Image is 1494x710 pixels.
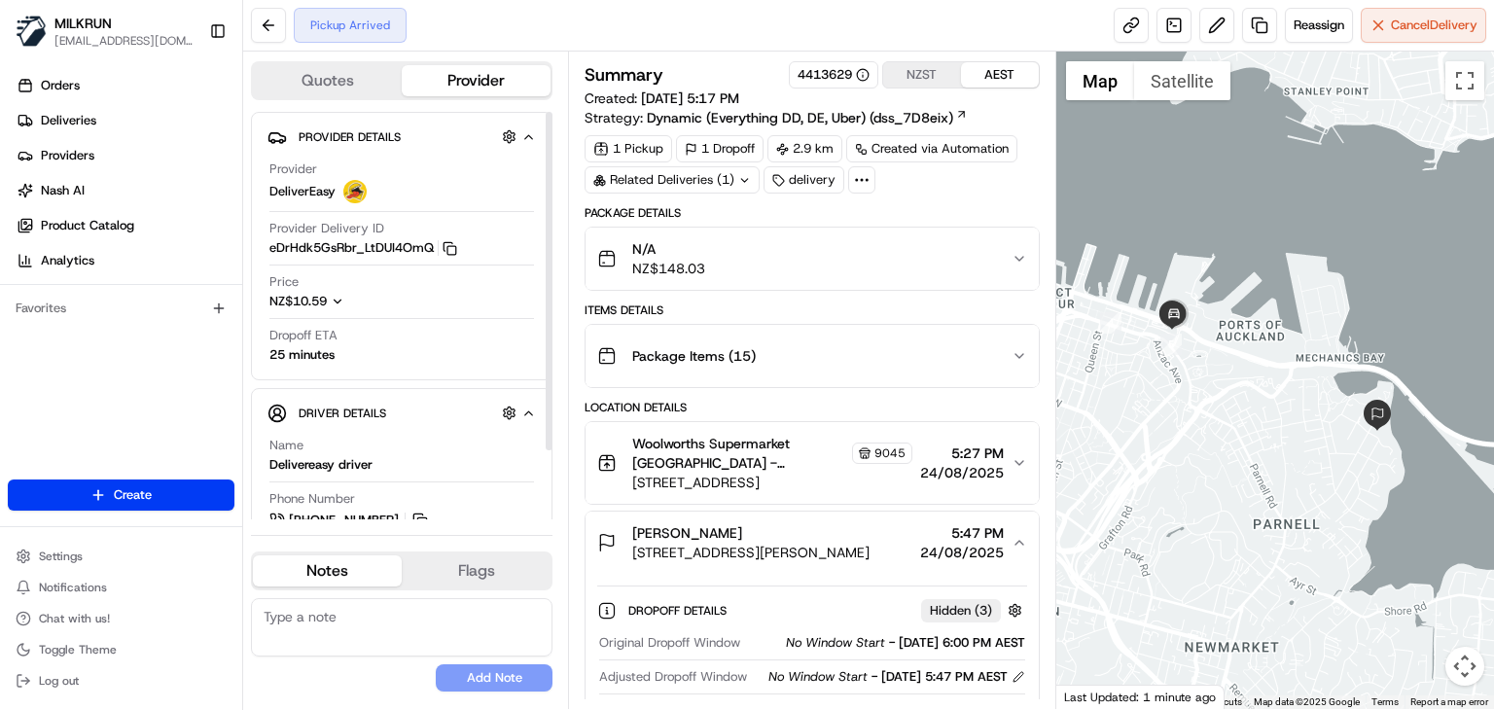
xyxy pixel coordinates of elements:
div: Last Updated: 1 minute ago [1056,685,1225,709]
span: Log out [39,673,79,689]
span: 5:27 PM [920,444,1004,463]
button: MILKRUNMILKRUN[EMAIL_ADDRESS][DOMAIN_NAME] [8,8,201,54]
a: Nash AI [8,175,242,206]
span: Provider [269,160,317,178]
button: Settings [8,543,234,570]
div: Package Details [585,205,1040,221]
button: Toggle fullscreen view [1445,61,1484,100]
span: Woolworths Supermarket [GEOGRAPHIC_DATA] - [GEOGRAPHIC_DATA] Store Manager [632,434,848,473]
span: DeliverEasy [269,183,336,200]
div: 1 Pickup [585,135,672,162]
a: Analytics [8,245,242,276]
button: AEST [961,62,1039,88]
button: CancelDelivery [1361,8,1486,43]
button: N/ANZ$148.03 [586,228,1039,290]
a: Product Catalog [8,210,242,241]
span: Original Dropoff Window [599,634,740,652]
a: [PHONE_NUMBER] [269,510,431,531]
button: Reassign [1285,8,1353,43]
button: Flags [402,555,551,586]
span: Name [269,437,303,454]
span: 24/08/2025 [920,463,1004,482]
button: Hidden (3) [921,598,1027,622]
div: 4 [1100,312,1121,334]
button: MILKRUN [54,14,112,33]
span: Product Catalog [41,217,134,234]
img: delivereasy_logo.png [343,180,367,203]
button: Notes [253,555,402,586]
span: Orders [41,77,80,94]
span: 9045 [874,445,906,461]
button: Show satellite imagery [1134,61,1230,100]
span: Dropoff Details [628,603,730,619]
button: 4413629 [798,66,870,84]
button: Chat with us! [8,605,234,632]
span: - [871,668,877,686]
span: Settings [39,549,83,564]
button: Package Items (15) [586,325,1039,387]
span: Create [114,486,152,504]
button: Provider [402,65,551,96]
a: Orders [8,70,242,101]
a: Deliveries [8,105,242,136]
button: Woolworths Supermarket [GEOGRAPHIC_DATA] - [GEOGRAPHIC_DATA] Store Manager9045[STREET_ADDRESS]5:2... [586,422,1039,504]
div: Strategy: [585,108,968,127]
a: Providers [8,140,242,171]
div: 2.9 km [767,135,842,162]
button: Toggle Theme [8,636,234,663]
img: Google [1061,684,1125,709]
span: Chat with us! [39,611,110,626]
a: Terms (opens in new tab) [1371,696,1399,707]
span: [STREET_ADDRESS] [632,473,912,492]
button: [EMAIL_ADDRESS][DOMAIN_NAME] [54,33,194,49]
button: NZ$10.59 [269,293,441,310]
span: Reassign [1294,17,1344,34]
span: Analytics [41,252,94,269]
span: [STREET_ADDRESS][PERSON_NAME] [632,543,870,562]
span: 5:47 PM [920,523,1004,543]
div: Items Details [585,302,1040,318]
span: Driver Details [299,406,386,421]
a: Report a map error [1410,696,1488,707]
span: Toggle Theme [39,642,117,657]
span: Package Items ( 15 ) [632,346,756,366]
div: Favorites [8,293,234,324]
div: Location Details [585,400,1040,415]
span: Deliveries [41,112,96,129]
div: 5 [1160,334,1182,355]
span: 24/08/2025 [920,543,1004,562]
div: delivery [764,166,844,194]
div: 25 minutes [269,346,335,364]
span: - [889,634,895,652]
span: [PHONE_NUMBER] [289,512,399,529]
span: Nash AI [41,182,85,199]
span: No Window Start [768,668,868,686]
button: Notifications [8,574,234,601]
span: [PERSON_NAME] [632,523,742,543]
button: Map camera controls [1445,647,1484,686]
span: No Window Start [786,634,885,652]
span: Created: [585,89,739,108]
span: Notifications [39,580,107,595]
button: eDrHdk5GsRbr_LtDUI4OmQ [269,239,457,257]
a: Created via Automation [846,135,1017,162]
span: NZ$10.59 [269,293,327,309]
button: Create [8,479,234,511]
div: Delivereasy driver [269,456,373,474]
a: Open this area in Google Maps (opens a new window) [1061,684,1125,709]
span: Dropoff ETA [269,327,338,344]
span: Cancel Delivery [1391,17,1477,34]
img: MILKRUN [16,16,47,47]
span: Provider Delivery ID [269,220,384,237]
span: [DATE] 6:00 PM AEST [899,634,1025,652]
span: Price [269,273,299,291]
span: N/A [632,239,705,259]
span: [DATE] 5:17 PM [641,89,739,107]
button: Quotes [253,65,402,96]
span: NZ$148.03 [632,259,705,278]
span: Map data ©2025 Google [1254,696,1360,707]
h3: Summary [585,66,663,84]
